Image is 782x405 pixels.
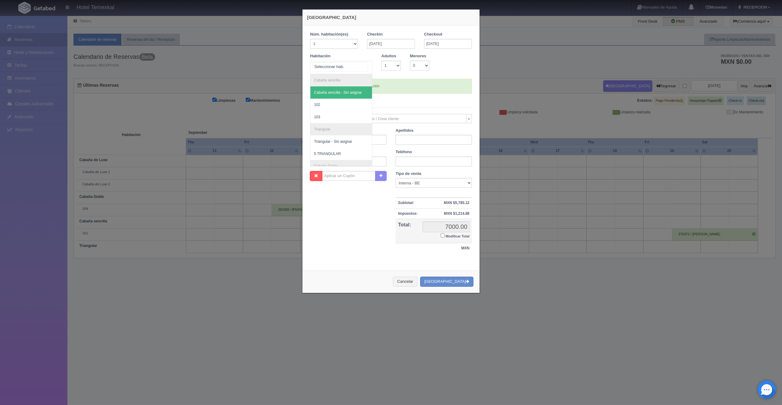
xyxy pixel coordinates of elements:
[410,53,426,59] label: Menores
[310,79,472,94] div: Si hay disponibilidad en esta habitación
[446,234,469,238] small: Modificar Total
[310,32,348,37] label: Núm. habitación(es)
[367,32,383,37] label: Checkin
[310,53,330,59] label: Habitación
[396,198,420,208] th: Subtotal:
[367,39,415,49] input: DD-MM-AAAA
[393,277,417,287] button: Cancelar
[306,114,348,120] label: Cliente
[314,139,352,144] span: Triangular - Sin asignar
[356,114,464,123] span: Seleccionar / Crear cliente
[444,211,469,216] strong: MXN $1,214.88
[314,115,320,119] span: 103
[314,90,362,95] span: Cabaña sencilla - Sin asignar
[424,39,472,49] input: DD-MM-AAAA
[310,98,472,108] legend: Datos del Cliente
[420,277,473,287] button: [GEOGRAPHIC_DATA]
[396,219,420,243] th: Total:
[382,53,396,59] label: Adultos
[444,201,469,205] strong: MXN $5,785.12
[322,171,375,181] input: Aplicar un Cupón
[396,149,412,155] label: Teléfono
[424,32,442,37] label: Checkout
[461,246,469,250] strong: MXN
[314,103,320,107] span: 102
[441,233,445,237] input: Modificar Total
[353,114,472,123] a: Seleccionar / Crear cliente
[396,128,414,134] label: Apellidos
[314,152,341,156] span: 5 TRIANGULAR
[307,14,475,21] h4: [GEOGRAPHIC_DATA]
[313,62,367,71] input: Seleccionar hab.
[396,208,420,219] th: Impuestos:
[396,171,421,177] label: Tipo de venta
